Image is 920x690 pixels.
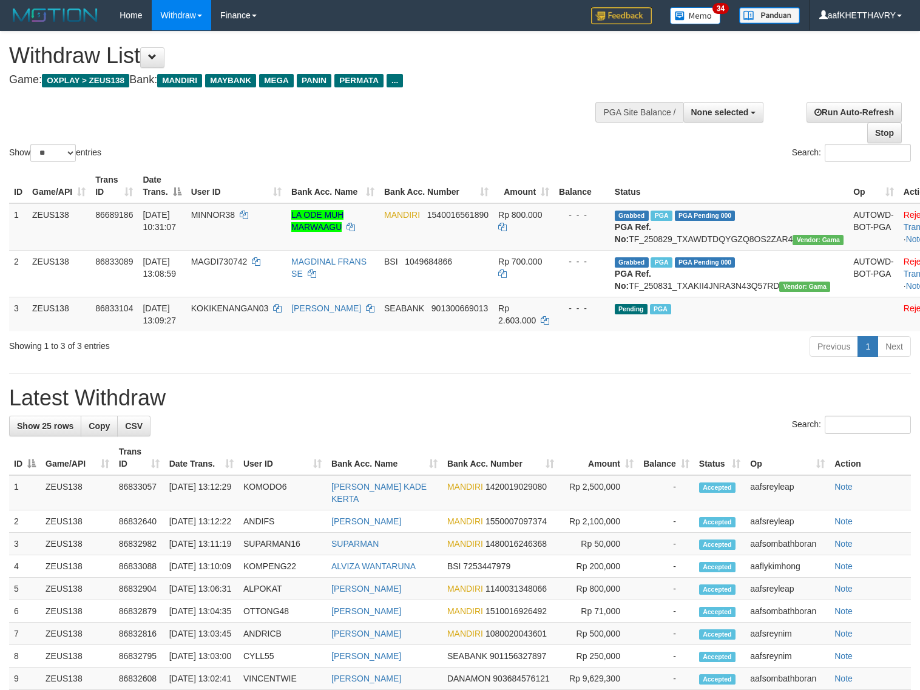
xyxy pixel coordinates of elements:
[164,533,238,555] td: [DATE] 13:11:19
[559,302,605,314] div: - - -
[379,169,493,203] th: Bank Acc. Number: activate to sort column ascending
[9,510,41,533] td: 2
[498,303,536,325] span: Rp 2.603.000
[559,441,638,475] th: Amount: activate to sort column ascending
[41,668,114,690] td: ZEUS138
[745,600,830,623] td: aafsombathboran
[41,441,114,475] th: Game/API: activate to sort column ascending
[559,510,638,533] td: Rp 2,100,000
[117,416,151,436] a: CSV
[447,674,491,683] span: DANAMON
[164,441,238,475] th: Date Trans.: activate to sort column ascending
[463,561,510,571] span: Copy 7253447979 to clipboard
[291,210,343,232] a: LA ODE MUH MARWAAGU
[615,222,651,244] b: PGA Ref. No:
[834,629,853,638] a: Note
[114,510,164,533] td: 86832640
[41,578,114,600] td: ZEUS138
[297,74,331,87] span: PANIN
[610,169,848,203] th: Status
[848,203,899,251] td: AUTOWD-BOT-PGA
[485,516,547,526] span: Copy 1550007097374 to clipboard
[878,336,911,357] a: Next
[95,210,133,220] span: 86689186
[331,561,416,571] a: ALVIZA WANTARUNA
[164,475,238,510] td: [DATE] 13:12:29
[9,623,41,645] td: 7
[9,475,41,510] td: 1
[493,169,554,203] th: Amount: activate to sort column ascending
[9,203,27,251] td: 1
[331,482,427,504] a: [PERSON_NAME] KADE KERTA
[694,441,745,475] th: Status: activate to sort column ascending
[334,74,384,87] span: PERMATA
[114,441,164,475] th: Trans ID: activate to sort column ascending
[442,441,559,475] th: Bank Acc. Number: activate to sort column ascending
[745,555,830,578] td: aaflykimhong
[559,668,638,690] td: Rp 9,629,300
[638,600,694,623] td: -
[9,386,911,410] h1: Latest Withdraw
[384,257,398,266] span: BSI
[638,645,694,668] td: -
[595,102,683,123] div: PGA Site Balance /
[9,555,41,578] td: 4
[447,516,483,526] span: MANDIRI
[739,7,800,24] img: panduan.png
[191,303,269,313] span: KOKIKENANGAN03
[9,600,41,623] td: 6
[610,250,848,297] td: TF_250831_TXAKII4JNRA3N43Q57RD
[638,668,694,690] td: -
[675,211,736,221] span: PGA Pending
[431,303,488,313] span: Copy 901300669013 to clipboard
[9,6,101,24] img: MOTION_logo.png
[675,257,736,268] span: PGA Pending
[825,416,911,434] input: Search:
[745,510,830,533] td: aafsreyleap
[331,674,401,683] a: [PERSON_NAME]
[114,578,164,600] td: 86832904
[485,539,547,549] span: Copy 1480016246368 to clipboard
[638,510,694,533] td: -
[331,606,401,616] a: [PERSON_NAME]
[447,584,483,594] span: MANDIRI
[745,441,830,475] th: Op: activate to sort column ascending
[89,421,110,431] span: Copy
[384,210,420,220] span: MANDIRI
[554,169,610,203] th: Balance
[830,441,911,475] th: Action
[591,7,652,24] img: Feedback.jpg
[699,584,736,595] span: Accepted
[699,562,736,572] span: Accepted
[615,211,649,221] span: Grabbed
[834,584,853,594] a: Note
[259,74,294,87] span: MEGA
[114,475,164,510] td: 86833057
[238,578,326,600] td: ALPOKAT
[387,74,403,87] span: ...
[834,651,853,661] a: Note
[825,144,911,162] input: Search:
[485,606,547,616] span: Copy 1510016926492 to clipboard
[41,475,114,510] td: ZEUS138
[699,629,736,640] span: Accepted
[27,250,90,297] td: ZEUS138
[384,303,424,313] span: SEABANK
[238,623,326,645] td: ANDRICB
[834,674,853,683] a: Note
[41,645,114,668] td: ZEUS138
[699,652,736,662] span: Accepted
[691,107,749,117] span: None selected
[41,533,114,555] td: ZEUS138
[238,555,326,578] td: KOMPENG22
[638,578,694,600] td: -
[615,304,648,314] span: Pending
[670,7,721,24] img: Button%20Memo.svg
[17,421,73,431] span: Show 25 rows
[125,421,143,431] span: CSV
[745,623,830,645] td: aafsreynim
[186,169,286,203] th: User ID: activate to sort column ascending
[745,645,830,668] td: aafsreynim
[447,561,461,571] span: BSI
[848,169,899,203] th: Op: activate to sort column ascending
